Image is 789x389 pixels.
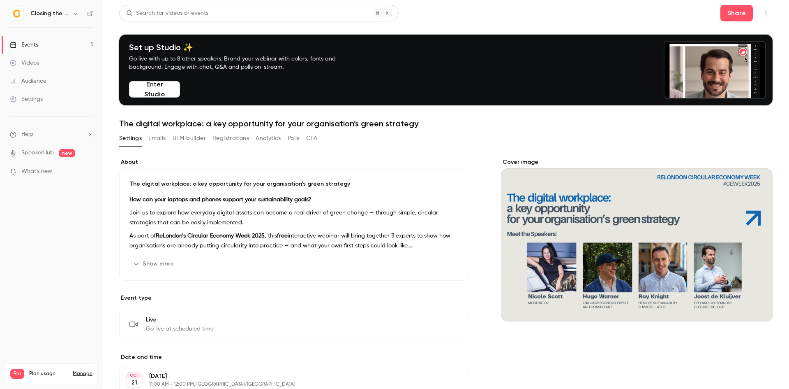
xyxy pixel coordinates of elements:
div: Events [10,41,38,49]
label: About [119,158,468,166]
span: new [59,149,75,157]
li: help-dropdown-opener [10,130,93,139]
p: Event type [119,294,468,302]
strong: How can your laptops and phones support your sustainability goals? [129,197,311,203]
div: Settings [10,95,43,103]
h4: Set up Studio ✨ [129,42,355,52]
button: Settings [119,132,142,145]
button: UTM builder [173,132,206,145]
img: Closing the Loop [10,7,23,20]
span: Help [21,130,33,139]
p: The digital workplace: a key opportunity for your organisation’s green strategy [129,180,458,188]
button: Share [720,5,753,21]
span: Live [146,316,214,324]
button: Enter Studio [129,81,180,98]
strong: ReLondon’s Circular Economy Week 2025 [156,233,265,239]
button: CTA [306,132,317,145]
div: Search for videos or events [126,9,208,18]
button: Emails [148,132,166,145]
span: Plan usage [29,370,68,377]
h6: Closing the Loop [30,9,69,18]
p: [DATE] [149,372,424,380]
p: As part of , this interactive webinar will bring together 3 experts to show how organisations are... [129,231,458,251]
div: Audience [10,77,46,85]
label: Date and time [119,353,468,361]
label: Cover image [501,158,773,166]
div: OCT [127,373,142,378]
span: Go live at scheduled time [146,325,214,333]
strong: free [277,233,288,239]
p: 21 [131,379,137,387]
button: Registrations [212,132,249,145]
button: Show more [129,257,179,270]
p: 11:00 AM - 12:00 PM, [GEOGRAPHIC_DATA]/[GEOGRAPHIC_DATA] [149,381,424,388]
section: Cover image [501,158,773,321]
span: Pro [10,369,24,379]
h1: The digital workplace: a key opportunity for your organisation’s green strategy [119,119,773,128]
button: Analytics [256,132,281,145]
span: What's new [21,167,52,176]
div: Videos [10,59,39,67]
p: Join us to explore how everyday digital assets can become a real driver of green change — through... [129,208,458,228]
a: Manage [73,370,92,377]
a: SpeakerHub [21,149,54,157]
iframe: Noticeable Trigger [83,168,93,175]
button: Polls [288,132,300,145]
p: Go live with up to 8 other speakers. Brand your webinar with colors, fonts and background. Engage... [129,55,355,71]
